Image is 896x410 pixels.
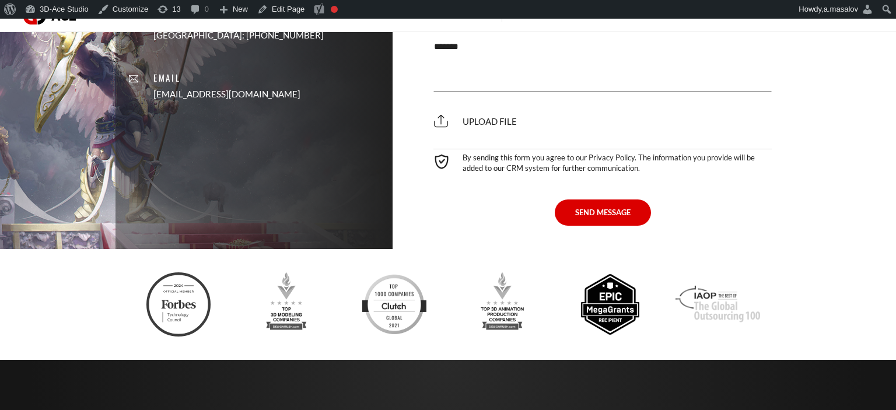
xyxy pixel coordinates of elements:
[470,272,534,337] img: Top 3d animation production companies designrush 2023
[153,88,300,101] a: [EMAIL_ADDRESS][DOMAIN_NAME]
[153,71,300,85] p: Email
[433,116,517,127] span: Upload file
[153,29,324,42] p: [GEOGRAPHIC_DATA]: [PHONE_NUMBER]
[362,272,426,337] img: Clutch top developers
[433,149,772,173] div: By sending this form you agree to our Privacy Policy. The information you provide will be added t...
[578,272,642,337] img: Epic megagrants recipient
[146,272,211,337] img: Ftc badge 3d ace 2024
[675,272,759,337] img: Iaop award
[331,6,338,13] div: Focus keyphrase not set
[824,5,858,13] span: a.masalov
[254,272,318,337] img: Top 3d modeling companies designrush award 2023
[555,199,651,225] button: SEND MESSAGE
